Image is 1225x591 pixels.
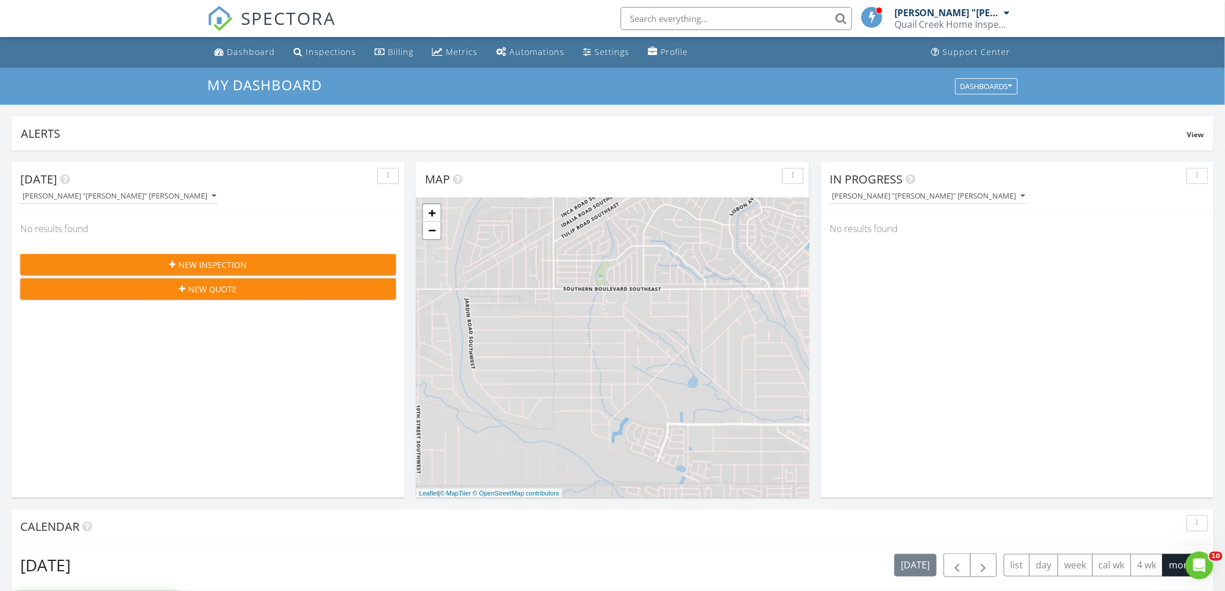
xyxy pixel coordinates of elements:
a: SPECTORA [207,16,336,40]
button: [PERSON_NAME] "[PERSON_NAME]" [PERSON_NAME] [20,189,218,204]
div: | [416,489,562,498]
span: My Dashboard [207,75,322,94]
span: SPECTORA [241,6,336,30]
a: Automations (Basic) [492,42,569,63]
a: Support Center [927,42,1015,63]
button: month [1162,554,1205,577]
a: Settings [578,42,634,63]
div: [PERSON_NAME] "[PERSON_NAME]" [PERSON_NAME] [23,192,216,200]
iframe: Intercom live chat [1186,552,1213,579]
div: Settings [595,46,629,57]
img: The Best Home Inspection Software - Spectora [207,6,233,31]
button: day [1029,554,1058,577]
button: Previous month [944,553,971,577]
h2: [DATE] [20,553,71,577]
a: Zoom in [423,204,441,222]
a: Leaflet [419,490,438,497]
div: Dashboards [960,82,1013,90]
span: In Progress [830,171,903,187]
button: [PERSON_NAME] "[PERSON_NAME]" [PERSON_NAME] [830,189,1028,204]
span: View [1187,130,1204,140]
button: New Inspection [20,254,396,275]
a: Inspections [289,42,361,63]
div: No results found [12,213,405,244]
a: Company Profile [643,42,692,63]
a: Dashboard [210,42,280,63]
span: New Inspection [179,259,247,271]
div: Metrics [446,46,478,57]
div: Dashboard [227,46,275,57]
span: 10 [1209,552,1223,561]
div: Inspections [306,46,356,57]
a: © MapTiler [440,490,471,497]
div: Profile [661,46,688,57]
span: Map [425,171,450,187]
div: Support Center [943,46,1011,57]
div: [PERSON_NAME] "[PERSON_NAME]" [PERSON_NAME] [832,192,1025,200]
div: Alerts [21,126,1187,141]
div: Quail Creek Home Inspections [894,19,1010,30]
button: Next month [970,553,997,577]
div: Automations [509,46,564,57]
button: Dashboards [955,78,1018,94]
button: week [1058,554,1093,577]
button: 4 wk [1131,554,1163,577]
span: New Quote [189,283,237,295]
input: Search everything... [621,7,852,30]
div: No results found [821,213,1214,244]
div: [PERSON_NAME] "[PERSON_NAME]" [PERSON_NAME] [894,7,1002,19]
button: New Quote [20,278,396,299]
a: Billing [370,42,418,63]
span: [DATE] [20,171,57,187]
a: Metrics [427,42,482,63]
span: Calendar [20,519,79,534]
a: © OpenStreetMap contributors [473,490,559,497]
a: Zoom out [423,222,441,239]
button: cal wk [1092,554,1132,577]
div: Billing [388,46,413,57]
button: list [1004,554,1030,577]
button: [DATE] [894,554,937,577]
